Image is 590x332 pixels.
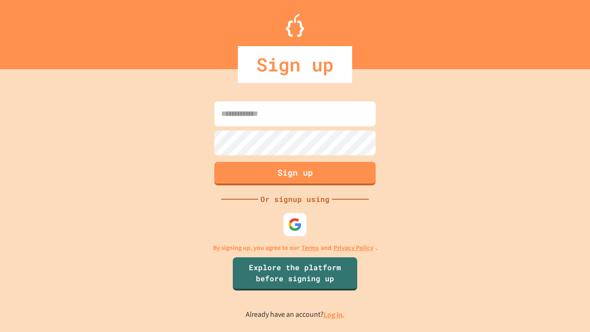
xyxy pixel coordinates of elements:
[258,194,332,205] div: Or signup using
[301,243,319,253] a: Terms
[233,257,357,290] a: Explore the platform before signing up
[513,255,581,294] iframe: chat widget
[238,46,352,83] div: Sign up
[324,310,345,320] a: Log in.
[551,295,581,323] iframe: chat widget
[286,14,304,37] img: Logo.svg
[213,243,378,253] p: By signing up, you agree to our and .
[288,218,302,231] img: google-icon.svg
[246,309,345,320] p: Already have an account?
[214,162,376,185] button: Sign up
[334,243,373,253] a: Privacy Policy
